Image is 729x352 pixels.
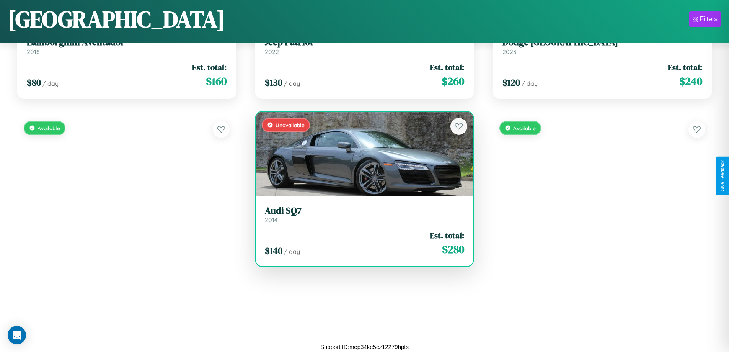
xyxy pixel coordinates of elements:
span: 2014 [265,216,278,224]
h3: Audi SQ7 [265,205,465,216]
span: 2014 [502,219,515,227]
a: Dodge [GEOGRAPHIC_DATA]2023 [502,37,702,56]
h3: Fiat Ducato [27,208,227,219]
span: Unavailable [276,296,305,303]
span: / day [521,251,537,259]
h3: Jeep Patriot [265,37,465,48]
span: $ 80 [27,76,41,89]
span: Est. total: [668,233,702,244]
h3: Volvo 850 Series [502,208,702,219]
span: Available [38,125,60,131]
div: Filters [700,15,718,23]
span: Available [513,125,536,131]
span: $ 40 [27,247,41,260]
h1: [GEOGRAPHIC_DATA] [8,3,225,35]
span: Available [513,296,536,303]
h3: Lamborghini Aventador [27,37,227,48]
button: Filters [689,11,721,27]
span: / day [284,248,300,255]
p: Support ID: mep34ke5cz12279hpts [320,342,409,352]
a: Audi SQ72014 [265,205,465,224]
span: / day [522,80,538,87]
span: / day [42,80,59,87]
span: 2022 [265,48,279,56]
a: Lamborghini Aventador2018 [27,37,227,56]
span: Available [38,296,60,303]
span: $ 100 [502,247,520,260]
span: Est. total: [192,233,227,244]
span: Est. total: [668,62,702,73]
a: Fiat Ducato2020 [27,208,227,227]
span: $ 160 [206,74,227,89]
span: $ 280 [442,242,464,257]
span: Est. total: [430,62,464,73]
span: $ 260 [442,74,464,89]
div: Open Intercom Messenger [8,326,26,344]
span: 2020 [27,219,41,227]
span: 2023 [502,48,516,56]
span: $ 130 [265,76,282,89]
span: Est. total: [192,62,227,73]
span: $ 80 [210,245,227,260]
span: Unavailable [276,122,305,128]
span: $ 140 [265,244,282,257]
a: Volvo 850 Series2014 [502,208,702,227]
span: / day [43,251,59,259]
span: $ 120 [502,76,520,89]
h3: Dodge [GEOGRAPHIC_DATA] [502,37,702,48]
span: 2018 [27,48,40,56]
a: Jeep Patriot2022 [265,37,465,56]
span: Est. total: [430,230,464,241]
span: / day [284,80,300,87]
div: Give Feedback [720,160,725,192]
span: $ 240 [679,74,702,89]
span: $ 200 [680,245,702,260]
